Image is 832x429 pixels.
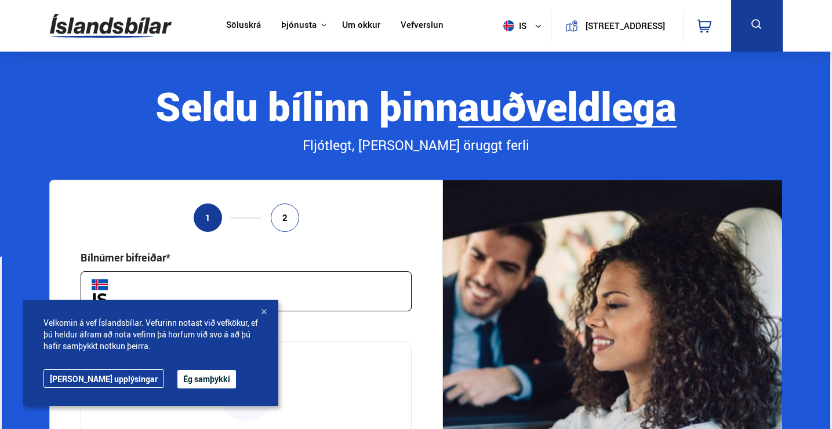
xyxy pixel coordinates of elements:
div: Bílnúmer bifreiðar* [81,250,170,264]
button: is [499,9,551,43]
button: Ég samþykki [177,370,236,388]
a: [PERSON_NAME] upplýsingar [43,369,164,388]
img: svg+xml;base64,PHN2ZyB4bWxucz0iaHR0cDovL3d3dy53My5vcmcvMjAwMC9zdmciIHdpZHRoPSI1MTIiIGhlaWdodD0iNT... [503,20,514,31]
a: Um okkur [342,20,380,32]
b: auðveldlega [458,79,677,133]
div: Fljótlegt, [PERSON_NAME] öruggt ferli [49,136,782,155]
span: 2 [282,213,288,223]
a: [STREET_ADDRESS] [558,9,676,42]
span: is [499,20,528,31]
div: Seldu bílinn þinn [49,84,782,128]
button: Þjónusta [281,20,317,31]
span: 1 [205,213,210,223]
img: G0Ugv5HjCgRt.svg [50,7,172,45]
a: Vefverslun [401,20,444,32]
span: Velkomin á vef Íslandsbílar. Vefurinn notast við vefkökur, ef þú heldur áfram að nota vefinn þá h... [43,317,258,352]
a: Söluskrá [226,20,261,32]
button: [STREET_ADDRESS] [583,21,668,31]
